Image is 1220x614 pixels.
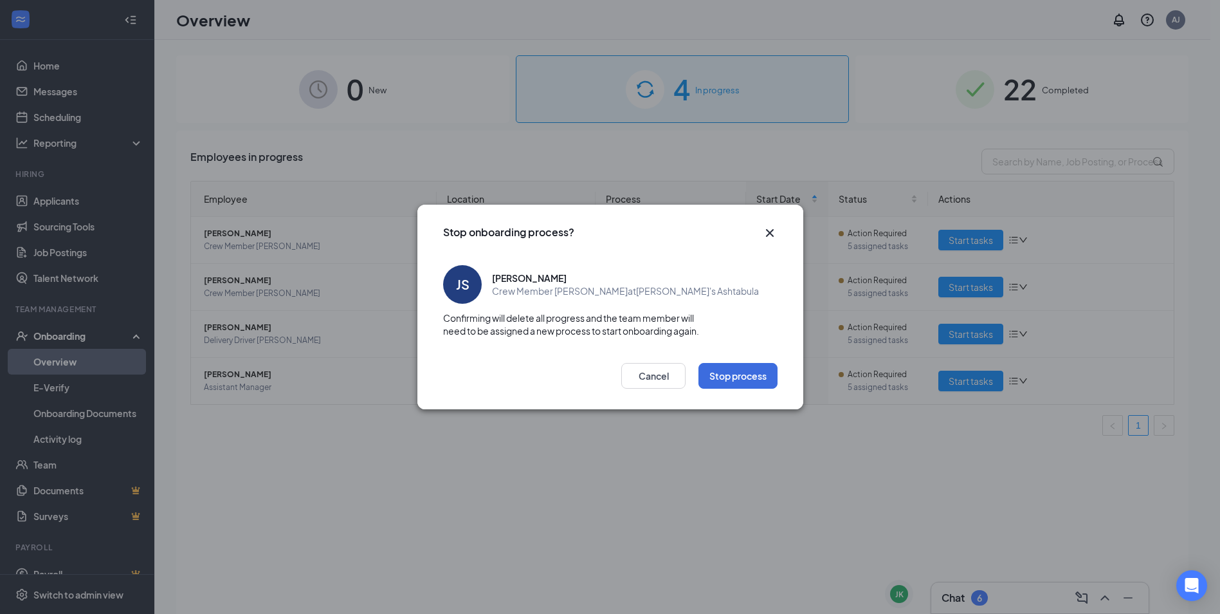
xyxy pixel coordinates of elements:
[492,272,567,284] span: [PERSON_NAME]
[1176,570,1207,601] div: Open Intercom Messenger
[492,284,759,297] span: Crew Member [PERSON_NAME] at [PERSON_NAME]'s Ashtabula
[455,275,469,293] div: JS
[443,312,778,337] span: Confirming will delete all progress and the team member will need to be assigned a new process to...
[621,363,686,389] button: Cancel
[443,225,574,239] h3: Stop onboarding process?
[762,225,778,241] button: Close
[698,363,778,389] button: Stop process
[762,225,778,241] svg: Cross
